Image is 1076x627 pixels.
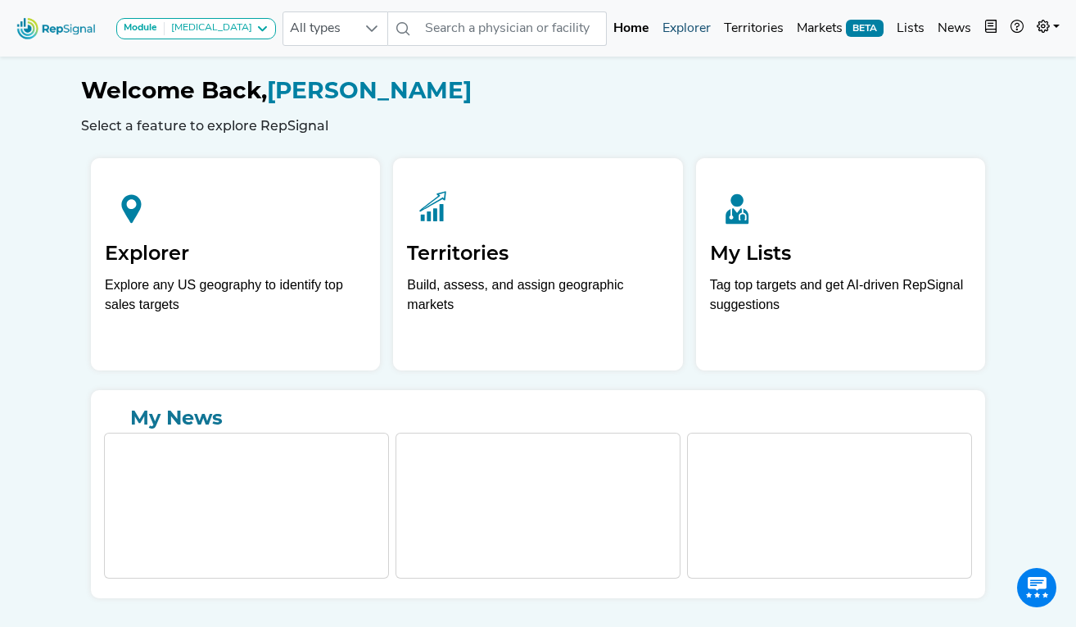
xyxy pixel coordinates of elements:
a: My ListsTag top targets and get AI-driven RepSignal suggestions [696,158,985,370]
a: Home [607,12,656,45]
a: Territories [717,12,790,45]
a: Lists [890,12,931,45]
button: Intel Book [978,12,1004,45]
input: Search a physician or facility [418,11,607,46]
a: News [931,12,978,45]
h2: My Lists [710,242,971,266]
a: TerritoriesBuild, assess, and assign geographic markets [393,158,682,370]
div: [MEDICAL_DATA] [165,22,252,35]
p: Build, assess, and assign geographic markets [407,275,668,324]
a: ExplorerExplore any US geography to identify top sales targets [91,158,380,370]
h2: Territories [407,242,668,266]
h6: Select a feature to explore RepSignal [81,118,995,134]
a: My News [104,403,972,433]
h1: [PERSON_NAME] [81,77,995,105]
h2: Explorer [105,242,366,266]
strong: Module [124,23,157,33]
a: MarketsBETA [790,12,890,45]
span: BETA [846,20,884,36]
span: All types [283,12,356,45]
span: Welcome Back, [81,76,267,104]
p: Tag top targets and get AI-driven RepSignal suggestions [710,275,971,324]
a: Explorer [656,12,717,45]
div: Explore any US geography to identify top sales targets [105,275,366,315]
button: Module[MEDICAL_DATA] [116,18,276,39]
